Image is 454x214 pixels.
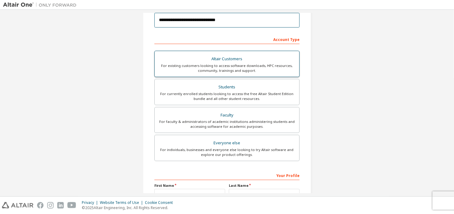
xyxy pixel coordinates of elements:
[154,170,300,180] div: Your Profile
[2,202,33,208] img: altair_logo.svg
[82,200,100,205] div: Privacy
[158,119,296,129] div: For faculty & administrators of academic institutions administering students and accessing softwa...
[100,200,145,205] div: Website Terms of Use
[37,202,44,208] img: facebook.svg
[158,63,296,73] div: For existing customers looking to access software downloads, HPC resources, community, trainings ...
[158,55,296,63] div: Altair Customers
[158,83,296,91] div: Students
[145,200,176,205] div: Cookie Consent
[57,202,64,208] img: linkedin.svg
[3,2,80,8] img: Altair One
[82,205,176,210] p: © 2025 Altair Engineering, Inc. All Rights Reserved.
[158,111,296,120] div: Faculty
[47,202,54,208] img: instagram.svg
[158,139,296,147] div: Everyone else
[158,91,296,101] div: For currently enrolled students looking to access the free Altair Student Edition bundle and all ...
[67,202,76,208] img: youtube.svg
[229,183,300,188] label: Last Name
[158,147,296,157] div: For individuals, businesses and everyone else looking to try Altair software and explore our prod...
[154,183,225,188] label: First Name
[154,34,300,44] div: Account Type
